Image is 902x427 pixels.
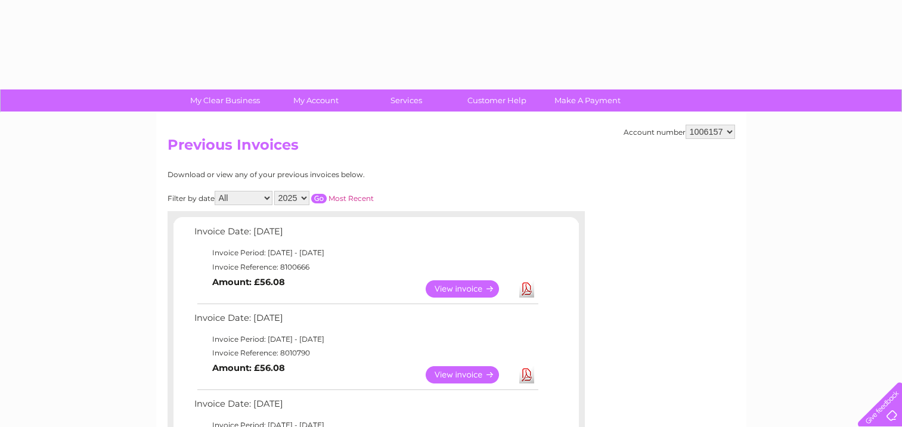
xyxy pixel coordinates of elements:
td: Invoice Period: [DATE] - [DATE] [191,246,540,260]
a: Make A Payment [538,89,637,112]
td: Invoice Date: [DATE] [191,396,540,418]
a: My Account [266,89,365,112]
b: Amount: £56.08 [212,363,285,373]
td: Invoice Reference: 8100666 [191,260,540,274]
td: Invoice Date: [DATE] [191,224,540,246]
div: Account number [624,125,735,139]
a: Download [519,280,534,298]
td: Invoice Reference: 8010790 [191,346,540,360]
a: Most Recent [328,194,374,203]
b: Amount: £56.08 [212,277,285,287]
h2: Previous Invoices [168,137,735,159]
a: Customer Help [448,89,546,112]
div: Filter by date [168,191,481,205]
a: My Clear Business [176,89,274,112]
div: Download or view any of your previous invoices below. [168,171,481,179]
a: View [426,366,513,383]
td: Invoice Period: [DATE] - [DATE] [191,332,540,346]
a: Download [519,366,534,383]
a: View [426,280,513,298]
td: Invoice Date: [DATE] [191,310,540,332]
a: Services [357,89,455,112]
